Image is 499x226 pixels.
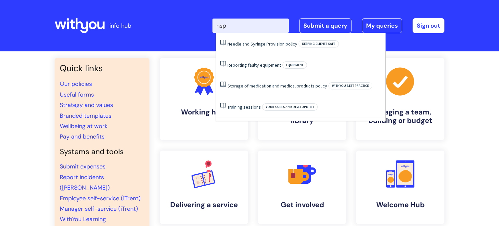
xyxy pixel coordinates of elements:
[160,151,248,224] a: Delivering a service
[60,91,94,99] a: Useful forms
[227,62,281,68] a: Reporting faulty equipment
[109,20,131,31] p: info hub
[160,58,248,140] a: Working here
[263,108,341,125] h4: Treatment Pathways library
[60,215,106,223] a: WithYou Learning
[227,41,297,47] a: Needle and Syringe Provision policy
[60,133,105,140] a: Pay and benefits
[60,163,106,170] a: Submit expenses
[60,173,110,192] a: Report incidents ([PERSON_NAME])
[299,40,339,47] span: Keeping clients safe
[258,151,346,224] a: Get involved
[282,61,307,69] span: Equipment
[356,58,444,140] a: Managing a team, building or budget
[60,101,113,109] a: Strategy and values
[60,122,108,130] a: Wellbeing at work
[227,104,261,110] a: Training sessions
[212,19,289,33] input: Search
[362,18,402,33] a: My queries
[60,112,111,120] a: Branded templates
[60,80,92,88] a: Our policies
[361,108,439,125] h4: Managing a team, building or budget
[165,201,243,209] h4: Delivering a service
[60,147,144,156] h4: Systems and tools
[356,151,444,224] a: Welcome Hub
[413,18,444,33] a: Sign out
[361,201,439,209] h4: Welcome Hub
[60,63,144,73] h3: Quick links
[262,103,318,111] span: Your skills and development
[263,201,341,209] h4: Get involved
[60,194,141,202] a: Employee self-service (iTrent)
[60,205,138,213] a: Manager self-service (iTrent)
[165,108,243,116] h4: Working here
[299,18,352,33] a: Submit a query
[227,83,327,89] a: Storage of medication and medical products policy
[328,82,372,89] span: WithYou best practice
[212,18,444,33] div: | -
